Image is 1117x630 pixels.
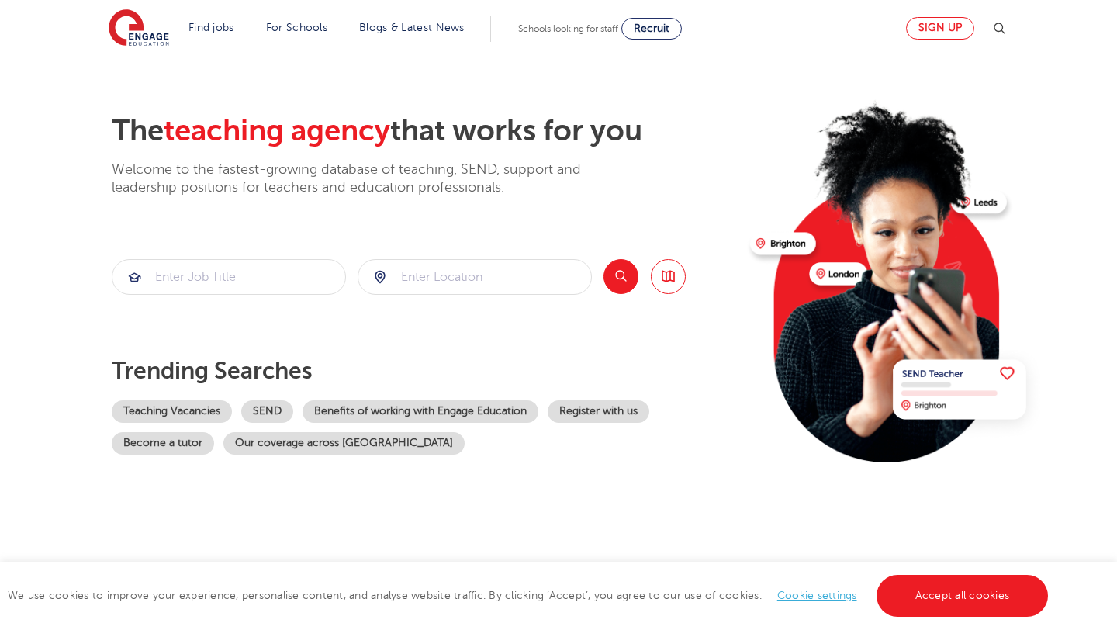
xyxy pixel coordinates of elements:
[518,23,618,34] span: Schools looking for staff
[223,432,465,455] a: Our coverage across [GEOGRAPHIC_DATA]
[548,400,649,423] a: Register with us
[112,400,232,423] a: Teaching Vacancies
[777,590,857,601] a: Cookie settings
[112,161,624,197] p: Welcome to the fastest-growing database of teaching, SEND, support and leadership positions for t...
[359,22,465,33] a: Blogs & Latest News
[164,114,390,147] span: teaching agency
[112,432,214,455] a: Become a tutor
[303,400,538,423] a: Benefits of working with Engage Education
[603,259,638,294] button: Search
[112,113,738,149] h2: The that works for you
[112,259,346,295] div: Submit
[358,260,591,294] input: Submit
[266,22,327,33] a: For Schools
[112,260,345,294] input: Submit
[109,9,169,48] img: Engage Education
[112,357,738,385] p: Trending searches
[241,400,293,423] a: SEND
[188,22,234,33] a: Find jobs
[634,22,669,34] span: Recruit
[621,18,682,40] a: Recruit
[877,575,1049,617] a: Accept all cookies
[906,17,974,40] a: Sign up
[8,590,1052,601] span: We use cookies to improve your experience, personalise content, and analyse website traffic. By c...
[358,259,592,295] div: Submit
